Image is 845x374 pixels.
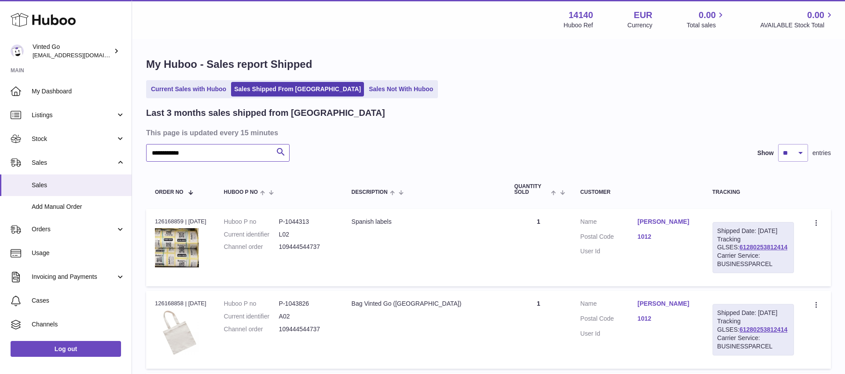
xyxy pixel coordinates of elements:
[224,189,258,195] span: Huboo P no
[224,243,279,251] dt: Channel order
[760,21,834,30] span: AVAILABLE Stock Total
[146,57,831,71] h1: My Huboo - Sales report Shipped
[687,9,726,30] a: 0.00 Total sales
[224,218,279,226] dt: Huboo P no
[224,230,279,239] dt: Current identifier
[33,43,112,59] div: Vinted Go
[713,304,794,355] div: Tracking GLSES:
[569,9,593,21] strong: 14140
[32,159,116,167] span: Sales
[580,300,638,310] dt: Name
[713,222,794,273] div: Tracking GLSES:
[279,325,334,333] dd: 109444544737
[638,300,695,308] a: [PERSON_NAME]
[279,243,334,251] dd: 109444544737
[279,218,334,226] dd: P-1044313
[224,325,279,333] dt: Channel order
[580,247,638,256] dt: User Id
[713,189,794,195] div: Tracking
[32,87,125,96] span: My Dashboard
[739,326,787,333] a: 61280253812414
[717,227,789,235] div: Shipped Date: [DATE]
[760,9,834,30] a: 0.00 AVAILABLE Stock Total
[812,149,831,157] span: entries
[155,218,206,226] div: 126168859 | [DATE]
[32,135,116,143] span: Stock
[32,111,116,119] span: Listings
[580,330,638,338] dt: User Id
[739,244,787,251] a: 61280253812414
[279,312,334,321] dd: A02
[638,218,695,226] a: [PERSON_NAME]
[352,218,497,226] div: Spanish labels
[352,300,497,308] div: Bag Vinted Go ([GEOGRAPHIC_DATA])
[514,184,549,195] span: Quantity Sold
[231,82,364,96] a: Sales Shipped From [GEOGRAPHIC_DATA]
[148,82,229,96] a: Current Sales with Huboo
[146,107,385,119] h2: Last 3 months sales shipped from [GEOGRAPHIC_DATA]
[279,230,334,239] dd: L02
[580,189,695,195] div: Customer
[32,249,125,257] span: Usage
[32,273,116,281] span: Invoicing and Payments
[224,312,279,321] dt: Current identifier
[32,181,125,189] span: Sales
[32,203,125,211] span: Add Manual Order
[155,311,199,355] img: 141401752071770.png
[506,209,572,286] td: 1
[506,291,572,368] td: 1
[580,218,638,228] dt: Name
[687,21,726,30] span: Total sales
[717,334,789,351] div: Carrier Service: BUSINESSPARCEL
[155,300,206,307] div: 126168858 | [DATE]
[155,189,184,195] span: Order No
[352,189,388,195] span: Description
[564,21,593,30] div: Huboo Ref
[807,9,824,21] span: 0.00
[32,296,125,305] span: Cases
[580,315,638,325] dt: Postal Code
[717,252,789,268] div: Carrier Service: BUSINESSPARCEL
[224,300,279,308] dt: Huboo P no
[580,233,638,243] dt: Postal Code
[279,300,334,308] dd: P-1043826
[638,233,695,241] a: 1012
[634,9,652,21] strong: EUR
[32,225,116,233] span: Orders
[33,52,129,59] span: [EMAIL_ADDRESS][DOMAIN_NAME]
[11,44,24,58] img: giedre.bartusyte@vinted.com
[757,149,774,157] label: Show
[699,9,716,21] span: 0.00
[628,21,653,30] div: Currency
[366,82,436,96] a: Sales Not With Huboo
[717,309,789,317] div: Shipped Date: [DATE]
[638,315,695,323] a: 1012
[155,228,199,267] img: 1746788087.png
[146,128,829,137] h3: This page is updated every 15 minutes
[32,320,125,329] span: Channels
[11,341,121,357] a: Log out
